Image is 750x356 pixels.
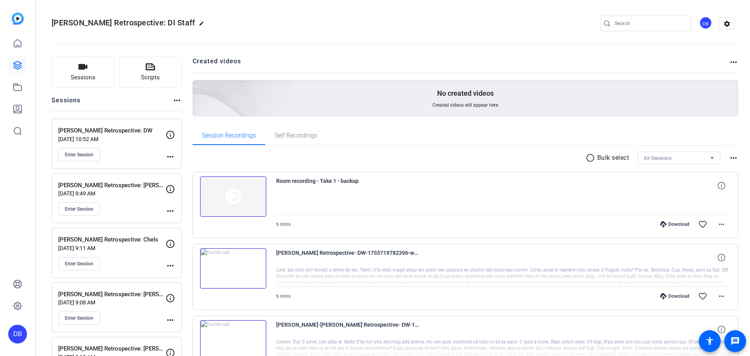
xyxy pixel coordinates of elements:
[52,18,195,27] span: [PERSON_NAME] Retrospective: DI Staff
[65,315,93,321] span: Enter Session
[58,235,166,244] p: [PERSON_NAME] Retrospective: Chels
[656,221,693,227] div: Download
[276,248,421,267] span: [PERSON_NAME] Retrospective- DW-1755719782396-webcam
[166,152,175,161] mat-icon: more_horiz
[52,57,114,88] button: Sessions
[58,299,166,306] p: [DATE] 9:08 AM
[719,18,735,30] mat-icon: settings
[71,73,95,82] span: Sessions
[437,89,494,98] p: No created videos
[166,206,175,216] mat-icon: more_horiz
[199,21,208,30] mat-icon: edit
[597,153,629,163] p: Bulk select
[275,132,317,139] span: Self Recordings
[615,19,685,28] input: Search
[202,132,256,139] span: Session Recordings
[730,336,740,346] mat-icon: message
[58,148,100,161] button: Enter Session
[276,293,291,299] span: 6 mins
[698,292,707,301] mat-icon: favorite_border
[705,336,714,346] mat-icon: accessibility
[105,3,291,172] img: Creted videos background
[58,126,166,135] p: [PERSON_NAME] Retrospective: DW
[58,202,100,216] button: Enter Session
[729,153,738,163] mat-icon: more_horiz
[58,311,100,325] button: Enter Session
[699,16,712,29] div: DB
[172,96,182,105] mat-icon: more_horiz
[58,344,166,353] p: [PERSON_NAME] Retrospective: [PERSON_NAME]
[166,261,175,270] mat-icon: more_horiz
[58,257,100,270] button: Enter Session
[586,153,597,163] mat-icon: radio_button_unchecked
[58,136,166,142] p: [DATE] 10:52 AM
[52,96,81,111] h2: Sessions
[200,176,266,217] img: thumb-nail
[58,290,166,299] p: [PERSON_NAME] Retrospective: [PERSON_NAME]
[717,292,726,301] mat-icon: more_horiz
[717,220,726,229] mat-icon: more_horiz
[656,293,693,299] div: Download
[65,261,93,267] span: Enter Session
[65,206,93,212] span: Enter Session
[644,156,671,161] span: All Sessions
[276,320,421,339] span: [PERSON_NAME]-[PERSON_NAME] Retrospective- DW-1755719782745-webcam
[276,176,421,195] span: Room recording - Take 1 - backup
[141,73,160,82] span: Scripts
[699,16,713,30] ngx-avatar: David Breisch
[729,57,738,67] mat-icon: more_horiz
[200,248,266,289] img: thumb-nail
[65,152,93,158] span: Enter Session
[8,325,27,343] div: DB
[58,181,166,190] p: [PERSON_NAME] Retrospective: [PERSON_NAME]
[119,57,182,88] button: Scripts
[12,13,24,25] img: blue-gradient.svg
[432,102,498,108] span: Created videos will appear here
[58,190,166,197] p: [DATE] 9:49 AM
[193,57,729,72] h2: Created videos
[698,220,707,229] mat-icon: favorite_border
[58,245,166,251] p: [DATE] 9:11 AM
[166,315,175,325] mat-icon: more_horiz
[276,222,291,227] span: 6 mins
